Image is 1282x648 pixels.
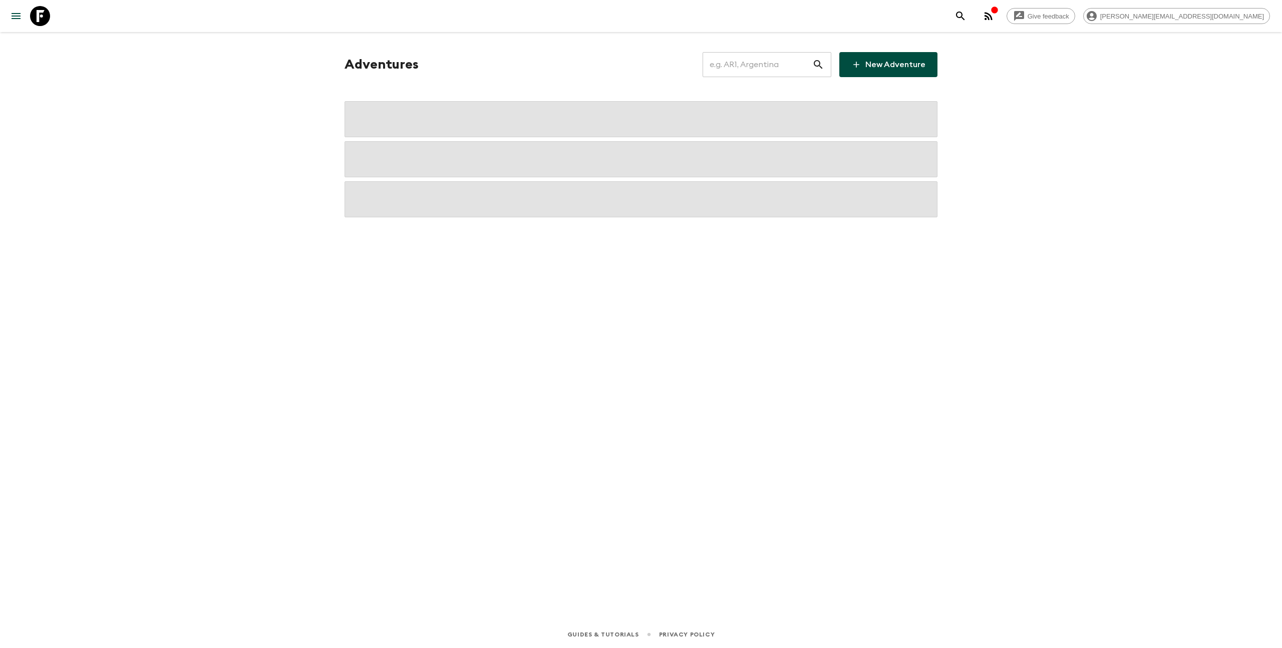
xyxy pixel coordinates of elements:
[839,52,937,77] a: New Adventure
[659,629,715,640] a: Privacy Policy
[1095,13,1269,20] span: [PERSON_NAME][EMAIL_ADDRESS][DOMAIN_NAME]
[6,6,26,26] button: menu
[1083,8,1270,24] div: [PERSON_NAME][EMAIL_ADDRESS][DOMAIN_NAME]
[1022,13,1075,20] span: Give feedback
[950,6,971,26] button: search adventures
[703,51,812,79] input: e.g. AR1, Argentina
[1007,8,1075,24] a: Give feedback
[567,629,639,640] a: Guides & Tutorials
[345,55,419,75] h1: Adventures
